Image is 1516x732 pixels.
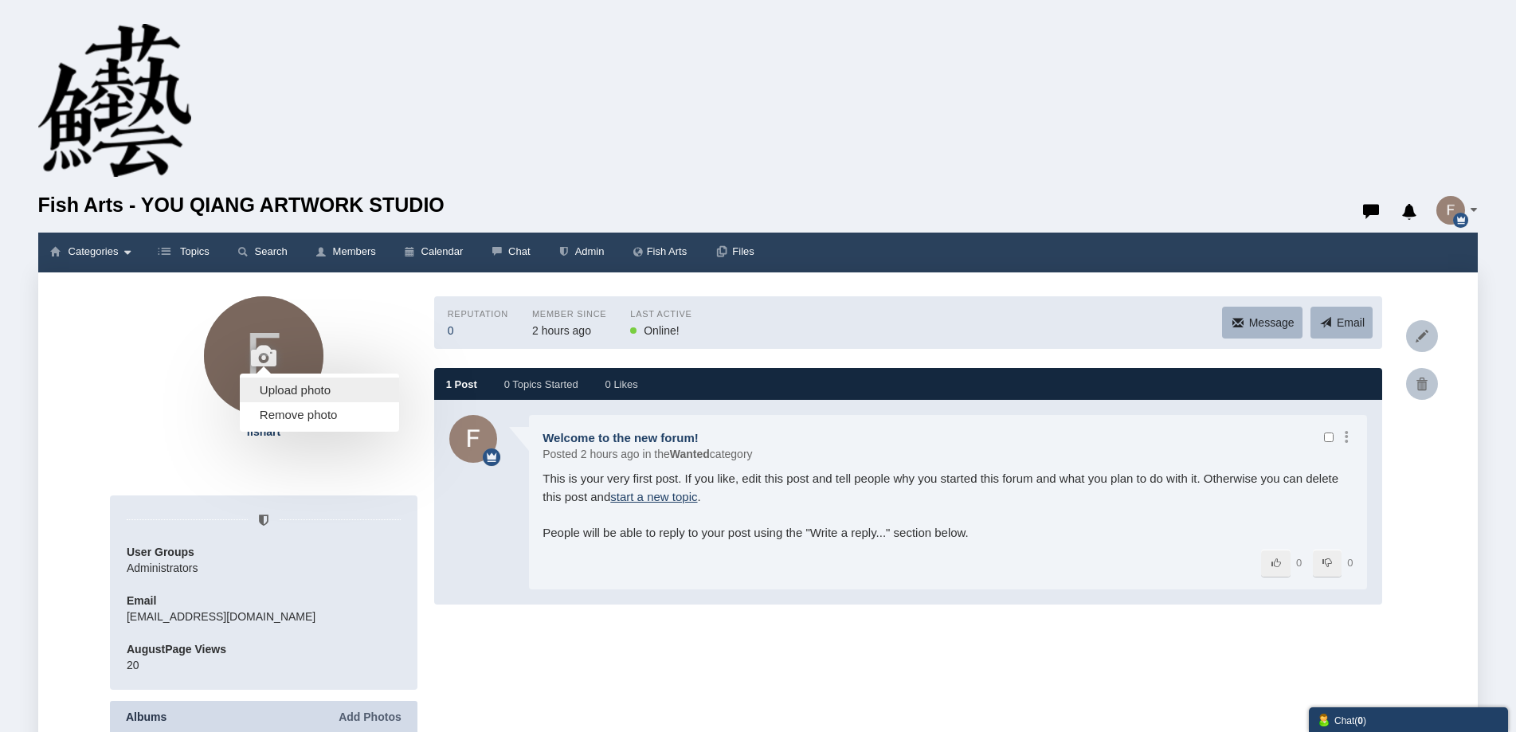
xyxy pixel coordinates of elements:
span: Likes [613,378,637,390]
span: in the category [643,448,753,460]
a: Admin [545,233,616,272]
time: Aug 24, 2025 5:34 PM [532,324,591,337]
a: Albums [126,709,166,725]
span: Files [732,245,754,257]
span: Search [255,245,288,257]
span: Topics [180,245,210,257]
span: Admin [575,245,605,257]
a: Members [303,233,388,272]
span: Topics Started [512,378,578,390]
span: Last Active [630,307,691,322]
a: 0 Likes [605,378,638,393]
a: Files [702,233,766,272]
span: 20 [127,659,139,671]
a: Categories [38,233,143,271]
strong: 0 [1357,715,1363,726]
span: Online! [644,324,679,337]
span: 0 [504,378,510,390]
time: Aug 24, 2025 5:34 PM [581,448,640,460]
span: Message [1249,316,1295,329]
a: Topics [142,233,221,272]
span: Administrators [127,562,198,574]
span: 1756028046 [532,324,591,337]
span: Page Views [165,643,226,656]
span: Email [127,594,156,607]
a: Chat [478,233,542,272]
a: Fish Arts - YOU QIANG ARTWORK STUDIO [38,92,1337,225]
span: User Groups [127,544,401,560]
span: fishart [110,424,417,440]
span: Post [455,378,477,390]
a: 0 Topics Started [504,378,578,393]
a: [EMAIL_ADDRESS][DOMAIN_NAME] [127,610,315,623]
span: Fish Arts [647,245,687,257]
span: Email [1337,316,1365,329]
img: jRFZd32RkAAAAASUVORK5CYII= [449,415,497,463]
span: 0 [1347,557,1353,569]
span: ( ) [1354,715,1366,726]
div: Chat [1317,711,1500,728]
span: Posted [543,448,578,460]
a: 1 Post [446,378,477,393]
img: jRFZd32RkAAAAASUVORK5CYII= [1436,196,1465,225]
span: Members [333,245,376,257]
span: Fish Arts - YOU QIANG ARTWORK STUDIO [38,185,1337,225]
span: 1 [446,378,452,390]
span: Albums [126,710,166,723]
span: Chat [508,245,530,257]
a: Remove photo [240,402,399,427]
a: Search [225,233,300,272]
a: start a new topic [610,490,697,503]
span: August [127,641,401,657]
a: 0 [448,324,454,337]
a: Fish Arts [619,233,699,272]
span: Reputation [448,307,508,322]
a: Calendar [391,233,476,272]
img: cropped-logo-1.png [38,24,191,185]
span: 0 [605,378,611,390]
a: Upload photo [240,378,399,402]
span: Calendar [421,245,464,257]
span: 0 [1296,557,1302,569]
a: Welcome to the new forum! [543,431,699,444]
span: This is your very first post. If you like, edit this post and tell people why you started this fo... [543,472,1338,539]
span: Member Since [532,307,606,322]
a: Wanted [670,448,710,460]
